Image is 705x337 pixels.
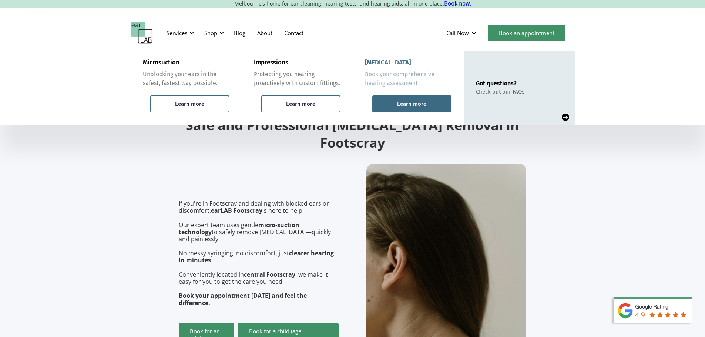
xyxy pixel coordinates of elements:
div: Microsuction [143,59,179,66]
div: Learn more [286,101,315,107]
a: Book an appointment [488,25,565,41]
div: Learn more [397,101,426,107]
div: Check out our FAQs [476,88,524,95]
div: Shop [204,29,217,37]
div: Got questions? [476,80,524,87]
div: Protecting you hearing proactively with custom fittings. [254,70,340,88]
div: Shop [200,22,226,44]
strong: micro-suction technology [179,221,299,236]
div: Services [167,29,187,37]
strong: Book your appointment [DATE] and feel the difference. [179,291,307,307]
a: Blog [228,22,251,44]
div: Unblocking your ears in the safest, fastest way possible. [143,70,229,88]
a: MicrosuctionUnblocking your ears in the safest, fastest way possible.Learn more [131,51,242,125]
div: Impressions [254,59,288,66]
a: About [251,22,278,44]
div: Call Now [440,22,484,44]
a: [MEDICAL_DATA]Book your comprehensive hearing assessmentLearn more [353,51,464,125]
a: ImpressionsProtecting you hearing proactively with custom fittings.Learn more [242,51,353,125]
div: Services [162,22,196,44]
div: Call Now [446,29,469,37]
p: If you're in Footscray and dealing with blocked ears or discomfort, is here to help. Our expert t... [179,200,339,307]
a: Got questions?Check out our FAQs [464,51,575,125]
strong: earLAB Footscray [211,206,262,215]
div: [MEDICAL_DATA] [365,59,411,66]
a: home [131,22,153,44]
a: Contact [278,22,309,44]
h2: Safe and Professional [MEDICAL_DATA] Removal in Footscray [179,117,527,152]
strong: clearer hearing in minutes [179,249,334,264]
div: Learn more [175,101,204,107]
strong: central Footscray [244,270,295,279]
div: Book your comprehensive hearing assessment [365,70,451,88]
